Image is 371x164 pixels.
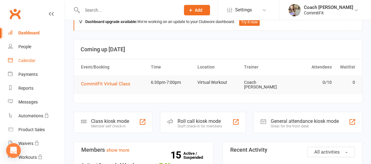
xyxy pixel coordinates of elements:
[91,124,129,128] div: Member self check-in
[335,59,358,75] th: Waitlist
[8,68,65,81] a: Payments
[195,75,241,90] td: Virtual Workout
[106,147,129,153] a: show more
[8,81,65,95] a: Reports
[8,54,65,68] a: Calendar
[18,113,43,118] div: Automations
[18,86,33,91] div: Reports
[314,149,340,155] span: All activities
[91,118,129,124] div: Class kiosk mode
[148,59,195,75] th: Time
[81,147,206,153] h3: Members
[304,5,353,10] div: Coach [PERSON_NAME]
[241,75,288,95] td: Coach [PERSON_NAME]
[8,137,65,150] a: Waivers
[288,59,335,75] th: Attendees
[7,6,23,21] a: Clubworx
[288,75,335,90] td: 0/10
[183,147,210,164] a: 15Active / Suspended
[335,75,358,90] td: 0
[235,3,252,17] span: Settings
[6,143,21,158] div: Open Intercom Messenger
[178,124,222,128] div: Staff check-in for members
[18,44,31,49] div: People
[74,14,362,31] div: We're working on an update to your Clubworx dashboard.
[271,118,339,124] div: General attendance kiosk mode
[289,4,301,16] img: thumb_image1716750950.png
[78,59,148,75] th: Event/Booking
[18,141,33,146] div: Waivers
[18,155,37,160] div: Workouts
[8,40,65,54] a: People
[195,8,202,13] span: Add
[81,81,130,87] span: CommitFit Virtual Class
[18,127,45,132] div: Product Sales
[304,10,353,16] div: CommitFit
[8,95,65,109] a: Messages
[18,72,38,77] div: Payments
[170,150,183,160] strong: 15
[195,59,241,75] th: Location
[178,118,222,124] div: Roll call kiosk mode
[85,19,137,24] strong: Dashboard upgrade available:
[241,59,288,75] th: Trainer
[8,109,65,123] a: Automations
[81,80,135,88] button: CommitFit Virtual Class
[8,26,65,40] a: Dashboard
[18,58,36,63] div: Calendar
[239,18,260,26] button: Try it now
[271,124,339,128] div: Great for the front desk
[8,123,65,137] a: Product Sales
[148,75,195,90] td: 6:30pm-7:00pm
[230,147,355,153] h3: Recent Activity
[80,6,176,14] input: Search...
[18,100,38,104] div: Messages
[18,30,40,35] div: Dashboard
[184,5,210,15] button: Add
[81,46,355,53] h3: Coming up [DATE]
[307,147,355,157] button: All activities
